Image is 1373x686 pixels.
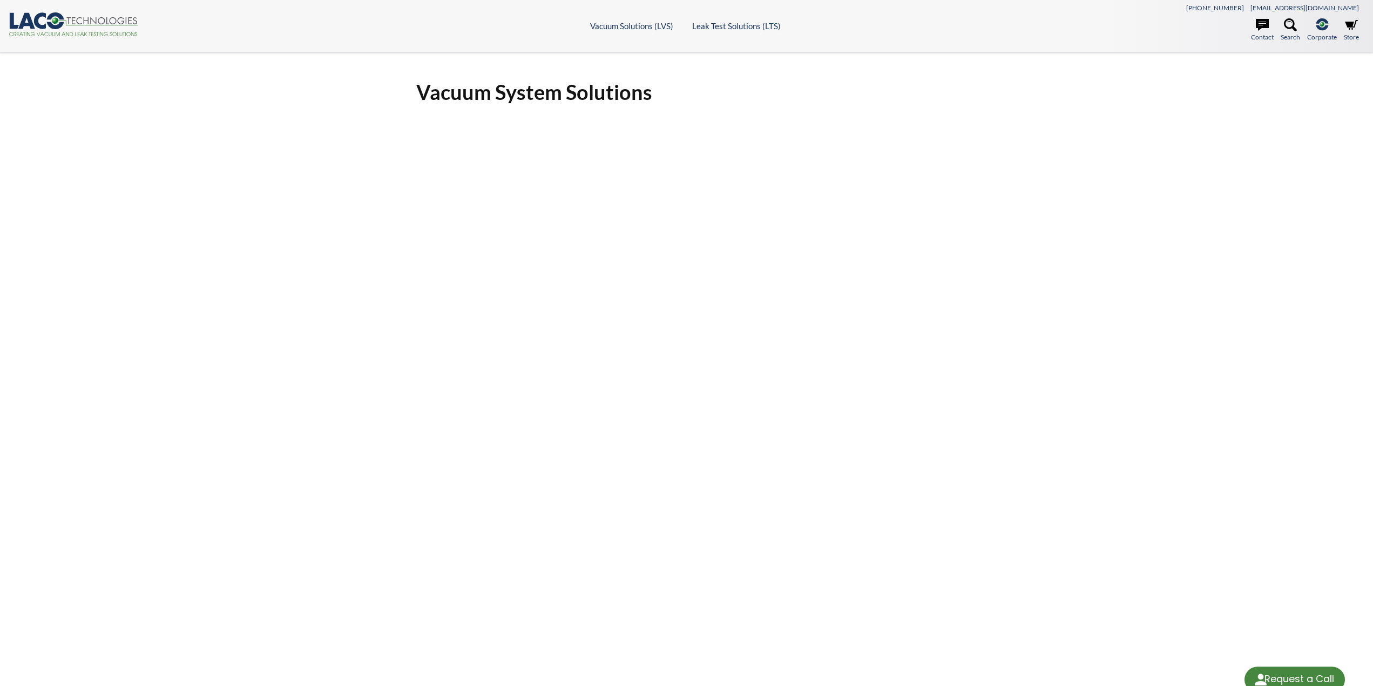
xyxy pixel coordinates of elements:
[416,79,957,105] h1: Vacuum System Solutions
[590,21,673,31] a: Vacuum Solutions (LVS)
[1281,18,1300,42] a: Search
[692,21,781,31] a: Leak Test Solutions (LTS)
[1344,18,1359,42] a: Store
[1307,32,1337,42] span: Corporate
[1250,4,1359,12] a: [EMAIL_ADDRESS][DOMAIN_NAME]
[1251,18,1274,42] a: Contact
[1186,4,1244,12] a: [PHONE_NUMBER]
